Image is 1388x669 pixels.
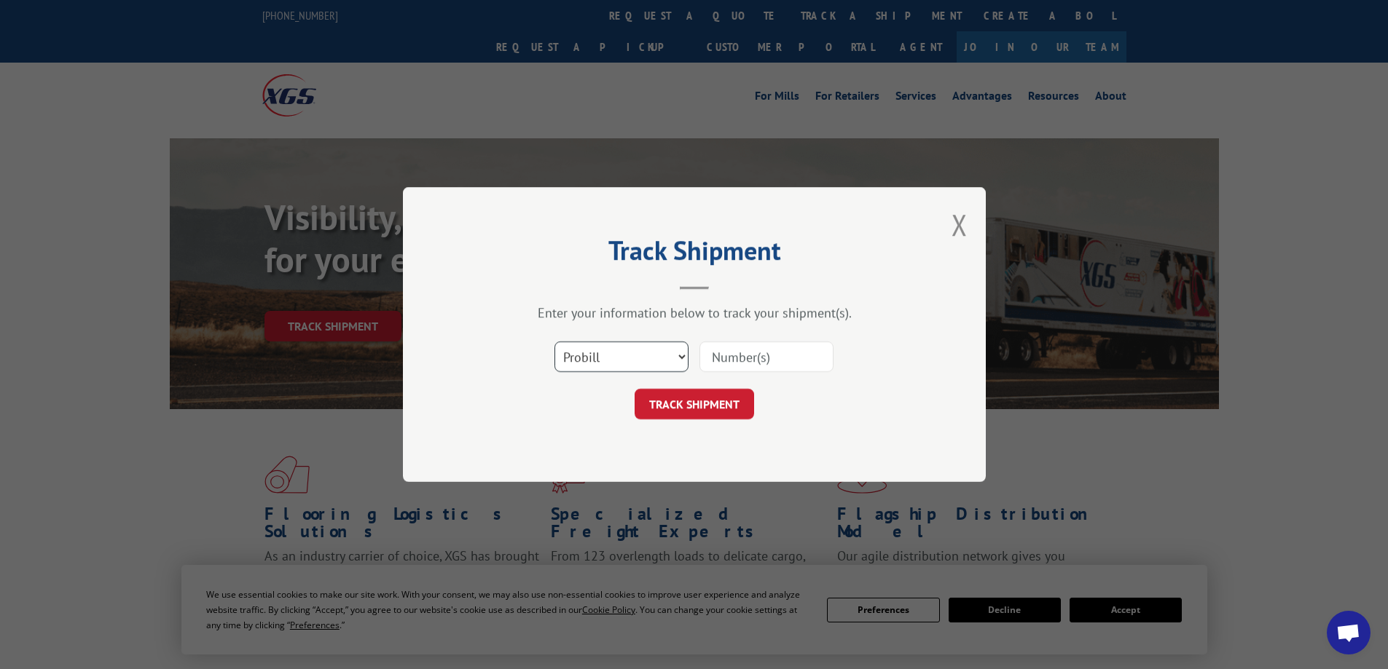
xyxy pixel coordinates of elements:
[476,240,913,268] h2: Track Shipment
[476,304,913,321] div: Enter your information below to track your shipment(s).
[1327,611,1371,654] div: Open chat
[952,205,968,244] button: Close modal
[635,389,754,419] button: TRACK SHIPMENT
[699,341,834,372] input: Number(s)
